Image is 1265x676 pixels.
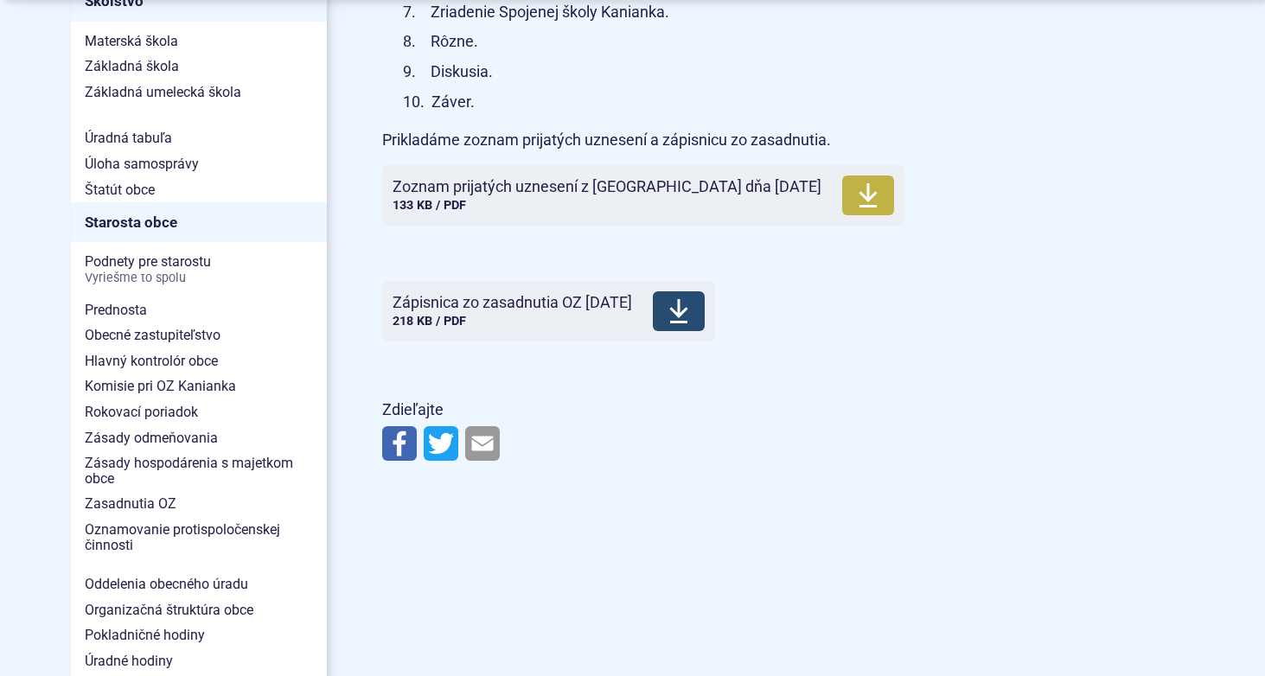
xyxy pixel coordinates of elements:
a: Zásady odmeňovania [71,425,327,451]
span: Štatút obce [85,177,313,203]
a: Zasadnutia OZ [71,491,327,517]
span: Rokovací poriadok [85,399,313,425]
p: Prikladáme zoznam prijatých uznesení a zápisnicu zo zasadnutia. [382,127,996,154]
li: Rôzne. [403,29,996,55]
a: Zoznam prijatých uznesení z [GEOGRAPHIC_DATA] dňa [DATE]133 KB / PDF [382,165,904,226]
span: Základná umelecká škola [85,80,313,105]
a: Úradná tabuľa [71,125,327,151]
a: Základná škola [71,54,327,80]
li: Diskusia. [403,59,996,86]
span: Oddelenia obecného úradu [85,571,313,597]
span: Obecné zastupiteľstvo [85,322,313,348]
span: Zoznam prijatých uznesení z [GEOGRAPHIC_DATA] dňa [DATE] [393,178,821,195]
a: Základná umelecká škola [71,80,327,105]
img: Zdieľať na Facebooku [382,426,417,461]
a: Rokovací poriadok [71,399,327,425]
a: Pokladničné hodiny [71,622,327,648]
span: Zasadnutia OZ [85,491,313,517]
span: Oznamovanie protispoločenskej činnosti [85,517,313,558]
a: Starosta obce [71,202,327,242]
a: Hlavný kontrolór obce [71,348,327,374]
span: Zásady hospodárenia s majetkom obce [85,450,313,491]
span: Základná škola [85,54,313,80]
a: Materská škola [71,29,327,54]
span: Starosta obce [85,209,313,236]
span: Úloha samosprávy [85,151,313,177]
img: Zdieľať e-mailom [465,426,500,461]
span: Hlavný kontrolór obce [85,348,313,374]
a: Organizačná štruktúra obce [71,597,327,623]
span: 218 KB / PDF [393,314,466,328]
a: Štatút obce [71,177,327,203]
span: Komisie pri OZ Kanianka [85,373,313,399]
a: Úloha samosprávy [71,151,327,177]
span: Materská škola [85,29,313,54]
span: Zápisnica zo zasadnutia OZ [DATE] [393,294,632,311]
span: Podnety pre starostu [85,249,313,290]
a: Úradné hodiny [71,648,327,674]
a: Oznamovanie protispoločenskej činnosti [71,517,327,558]
a: Zásady hospodárenia s majetkom obce [71,450,327,491]
a: Oddelenia obecného úradu [71,571,327,597]
span: Úradná tabuľa [85,125,313,151]
li: Záver. [403,89,996,116]
span: 133 KB / PDF [393,198,466,213]
a: Podnety pre starostuVyriešme to spolu [71,249,327,290]
a: Prednosta [71,297,327,323]
span: Prednosta [85,297,313,323]
p: Zdieľajte [382,397,996,424]
span: Úradné hodiny [85,648,313,674]
span: Pokladničné hodiny [85,622,313,648]
a: Zápisnica zo zasadnutia OZ [DATE]218 KB / PDF [382,281,715,341]
img: Zdieľať na Twitteri [424,426,458,461]
span: Vyriešme to spolu [85,271,313,285]
a: Obecné zastupiteľstvo [71,322,327,348]
span: Zásady odmeňovania [85,425,313,451]
a: Komisie pri OZ Kanianka [71,373,327,399]
span: Organizačná štruktúra obce [85,597,313,623]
